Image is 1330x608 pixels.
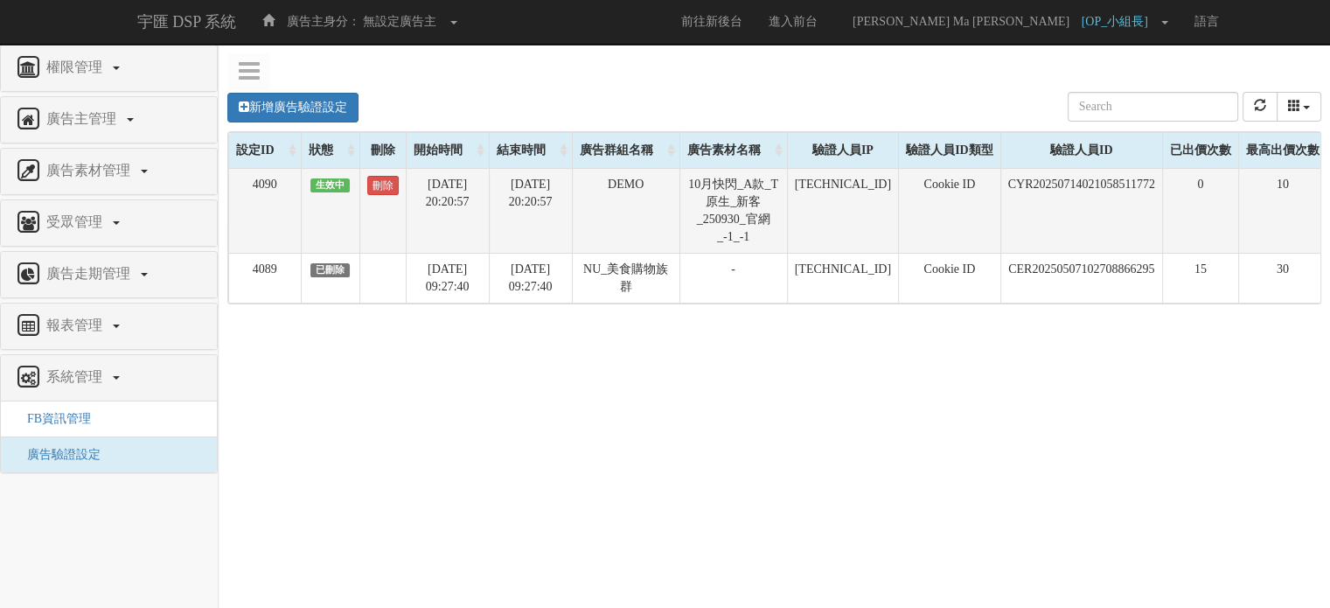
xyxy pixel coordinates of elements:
td: CER20250507102708866295 [1000,253,1162,303]
div: 廣告素材名稱 [680,133,787,168]
span: 廣告素材管理 [42,163,139,178]
td: 10 [1238,168,1327,253]
span: 生效中 [310,178,351,192]
a: 廣告驗證設定 [14,448,101,461]
td: Cookie ID [898,253,1000,303]
span: 廣告主管理 [42,111,125,126]
a: 受眾管理 [14,209,204,237]
div: 結束時間 [490,133,572,168]
td: [DATE] 09:27:40 [489,253,572,303]
td: 4089 [229,253,302,303]
a: 廣告走期管理 [14,261,204,289]
div: 設定ID [229,133,301,168]
div: 廣告群組名稱 [573,133,679,168]
td: 0 [1162,168,1238,253]
a: 廣告素材管理 [14,157,204,185]
td: 4090 [229,168,302,253]
td: CYR20250714021058511772 [1000,168,1162,253]
div: 驗證人員ID [1001,133,1162,168]
span: 廣告主身分： [287,15,360,28]
span: 已刪除 [310,263,351,277]
td: - [679,253,787,303]
td: [DATE] 20:20:57 [406,168,489,253]
a: 廣告主管理 [14,106,204,134]
td: [TECHNICAL_ID] [787,253,898,303]
td: [DATE] 20:20:57 [489,168,572,253]
button: refresh [1243,92,1278,122]
div: 驗證人員IP [788,133,898,168]
td: [TECHNICAL_ID] [787,168,898,253]
div: Columns [1277,92,1322,122]
span: 系統管理 [42,369,111,384]
a: 刪除 [367,176,399,195]
span: 廣告走期管理 [42,266,139,281]
div: 開始時間 [407,133,489,168]
div: 驗證人員ID類型 [899,133,1000,168]
a: 系統管理 [14,364,204,392]
td: Cookie ID [898,168,1000,253]
span: [PERSON_NAME] Ma [PERSON_NAME] [844,15,1078,28]
td: 15 [1162,253,1238,303]
div: 狀態 [302,133,359,168]
a: 報表管理 [14,312,204,340]
td: 10月快閃_A款_T原生_新客_250930_官網_-1_-1 [679,168,787,253]
button: columns [1277,92,1322,122]
a: FB資訊管理 [14,412,91,425]
td: DEMO [572,168,679,253]
div: 已出價次數 [1163,133,1238,168]
span: 權限管理 [42,59,111,74]
span: 報表管理 [42,318,111,332]
input: Search [1068,92,1238,122]
span: 無設定廣告主 [363,15,436,28]
a: 權限管理 [14,54,204,82]
td: 30 [1238,253,1327,303]
span: [OP_小組長] [1082,15,1157,28]
td: [DATE] 09:27:40 [406,253,489,303]
td: NU_美食購物族群 [572,253,679,303]
div: 刪除 [360,133,406,168]
div: 最高出價次數 [1239,133,1327,168]
a: 新增廣告驗證設定 [227,93,359,122]
span: 受眾管理 [42,214,111,229]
